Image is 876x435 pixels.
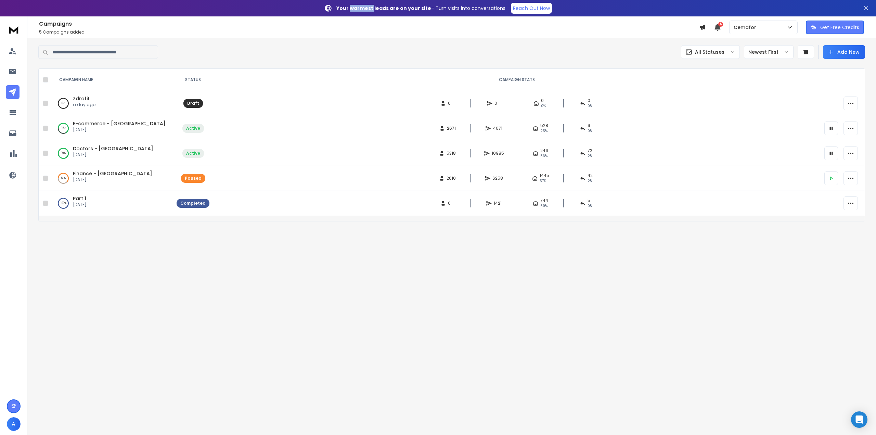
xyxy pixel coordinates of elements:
div: Open Intercom Messenger [851,411,867,428]
span: 0 [588,98,590,103]
button: Newest First [744,45,794,59]
a: Reach Out Now [511,3,552,14]
a: Part 1 [73,195,86,202]
p: 65 % [61,125,66,132]
button: A [7,417,21,431]
a: Doctors - [GEOGRAPHIC_DATA] [73,145,153,152]
button: Get Free Credits [806,21,864,34]
a: Finance - [GEOGRAPHIC_DATA] [73,170,152,177]
p: 100 % [61,200,66,207]
p: All Statuses [695,49,724,55]
th: STATUS [172,69,214,91]
a: E-commerce - [GEOGRAPHIC_DATA] [73,120,166,127]
span: 42 [588,173,593,178]
td: 0%Zdrofita day ago [51,91,172,116]
p: Cemafor [734,24,759,31]
span: 5 [39,29,42,35]
span: 56 % [540,153,547,159]
p: [DATE] [73,152,153,157]
p: 61 % [61,175,66,182]
span: 69 % [540,203,547,209]
span: 2 % [588,153,592,159]
td: 99%Doctors - [GEOGRAPHIC_DATA][DATE] [51,141,172,166]
div: Paused [185,176,202,181]
span: 9 [588,123,590,128]
span: 0 [448,101,455,106]
span: 25 % [540,128,547,134]
span: 57 % [540,178,546,184]
span: 528 [540,123,548,128]
div: Active [186,126,200,131]
p: Get Free Credits [820,24,859,31]
span: 0 % [588,128,592,134]
span: 0 [494,101,501,106]
p: – Turn visits into conversations [336,5,505,12]
span: 0 [541,98,544,103]
h1: Campaigns [39,20,699,28]
p: a day ago [73,102,95,107]
p: 0 % [62,100,65,107]
a: Zdrofit [73,95,90,102]
span: 1445 [540,173,549,178]
span: 5 [718,22,723,27]
span: 0 [448,201,455,206]
p: [DATE] [73,177,152,182]
td: 61%Finance - [GEOGRAPHIC_DATA][DATE] [51,166,172,191]
span: 2671 [447,126,456,131]
p: 99 % [61,150,66,157]
span: 72 [588,148,592,153]
span: 5318 [447,151,456,156]
strong: Your warmest leads are on your site [336,5,431,12]
div: Completed [180,201,206,206]
button: Add New [823,45,865,59]
p: [DATE] [73,127,166,132]
span: 10985 [492,151,504,156]
span: 1421 [494,201,502,206]
span: 5 [588,198,590,203]
p: Campaigns added [39,29,699,35]
td: 100%Part 1[DATE] [51,191,172,216]
span: 6258 [492,176,503,181]
span: 4671 [493,126,502,131]
p: Reach Out Now [513,5,550,12]
span: 744 [540,198,548,203]
span: 2411 [540,148,548,153]
div: Draft [187,101,199,106]
th: CAMPAIGN NAME [51,69,172,91]
div: Active [186,151,200,156]
img: logo [7,23,21,36]
span: 0% [541,103,546,109]
td: 65%E-commerce - [GEOGRAPHIC_DATA][DATE] [51,116,172,141]
th: CAMPAIGN STATS [214,69,820,91]
p: [DATE] [73,202,87,207]
span: 0 % [588,203,592,209]
span: 2610 [447,176,456,181]
span: 0% [588,103,592,109]
span: 2 % [588,178,592,184]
